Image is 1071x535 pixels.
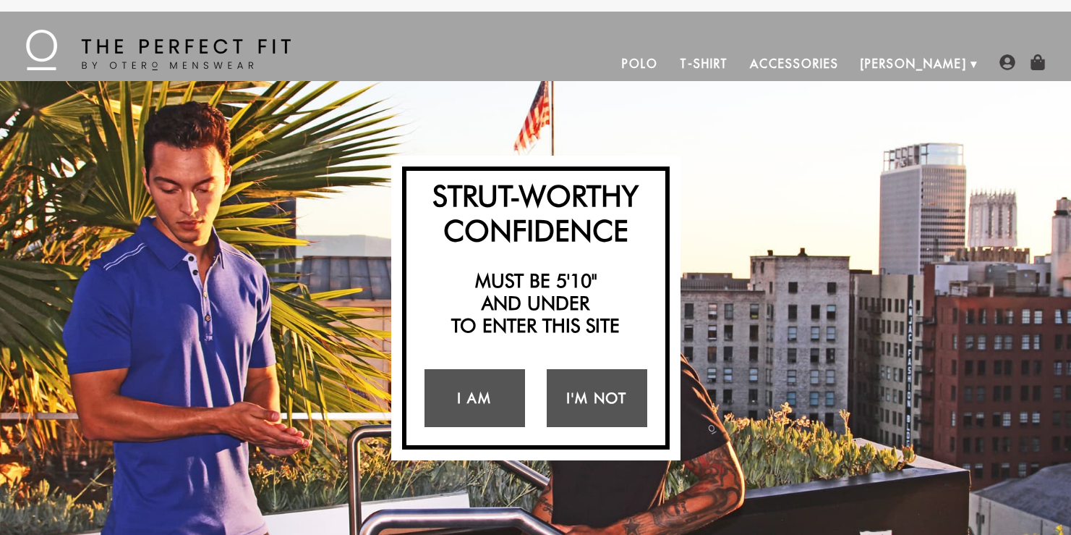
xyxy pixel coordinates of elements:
a: I'm Not [547,369,647,427]
a: T-Shirt [669,46,739,81]
a: [PERSON_NAME] [850,46,978,81]
h2: Must be 5'10" and under to enter this site [414,269,658,337]
img: user-account-icon.png [999,54,1015,70]
a: Polo [611,46,669,81]
h2: Strut-Worthy Confidence [414,178,658,248]
a: Accessories [739,46,849,81]
img: The Perfect Fit - by Otero Menswear - Logo [26,30,291,70]
a: I Am [424,369,525,427]
img: shopping-bag-icon.png [1030,54,1046,70]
